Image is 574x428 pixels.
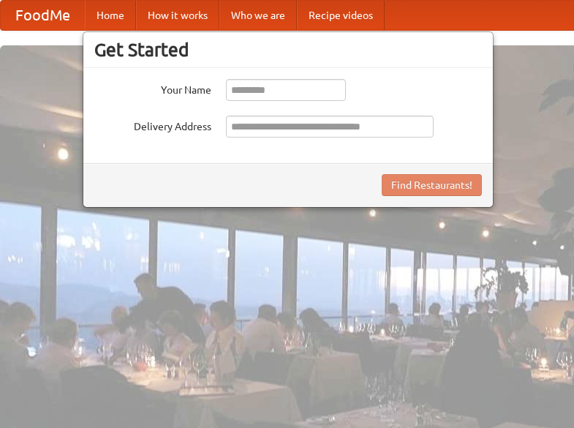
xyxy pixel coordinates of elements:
[94,79,211,97] label: Your Name
[136,1,219,30] a: How it works
[1,1,85,30] a: FoodMe
[382,174,482,196] button: Find Restaurants!
[219,1,297,30] a: Who we are
[94,39,482,61] h3: Get Started
[85,1,136,30] a: Home
[297,1,385,30] a: Recipe videos
[94,116,211,134] label: Delivery Address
